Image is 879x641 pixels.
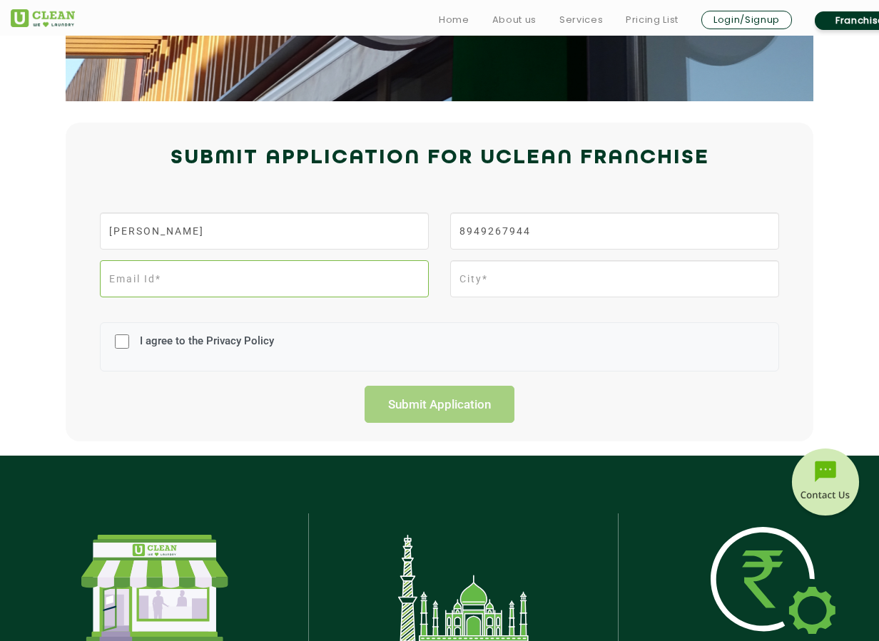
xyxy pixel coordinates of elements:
[626,11,679,29] a: Pricing List
[450,260,779,297] input: City*
[701,11,792,29] a: Login/Signup
[100,212,429,250] input: Name*
[439,11,469,29] a: Home
[559,11,603,29] a: Services
[711,527,835,634] img: presence-3.svg
[136,334,274,361] label: I agree to the Privacy Policy
[492,11,537,29] a: About us
[790,448,861,520] img: contact-btn
[100,260,429,297] input: Email Id*
[365,386,514,423] input: Submit Application
[450,212,779,250] input: Phone Number*
[11,9,75,27] img: UClean Laundry and Dry Cleaning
